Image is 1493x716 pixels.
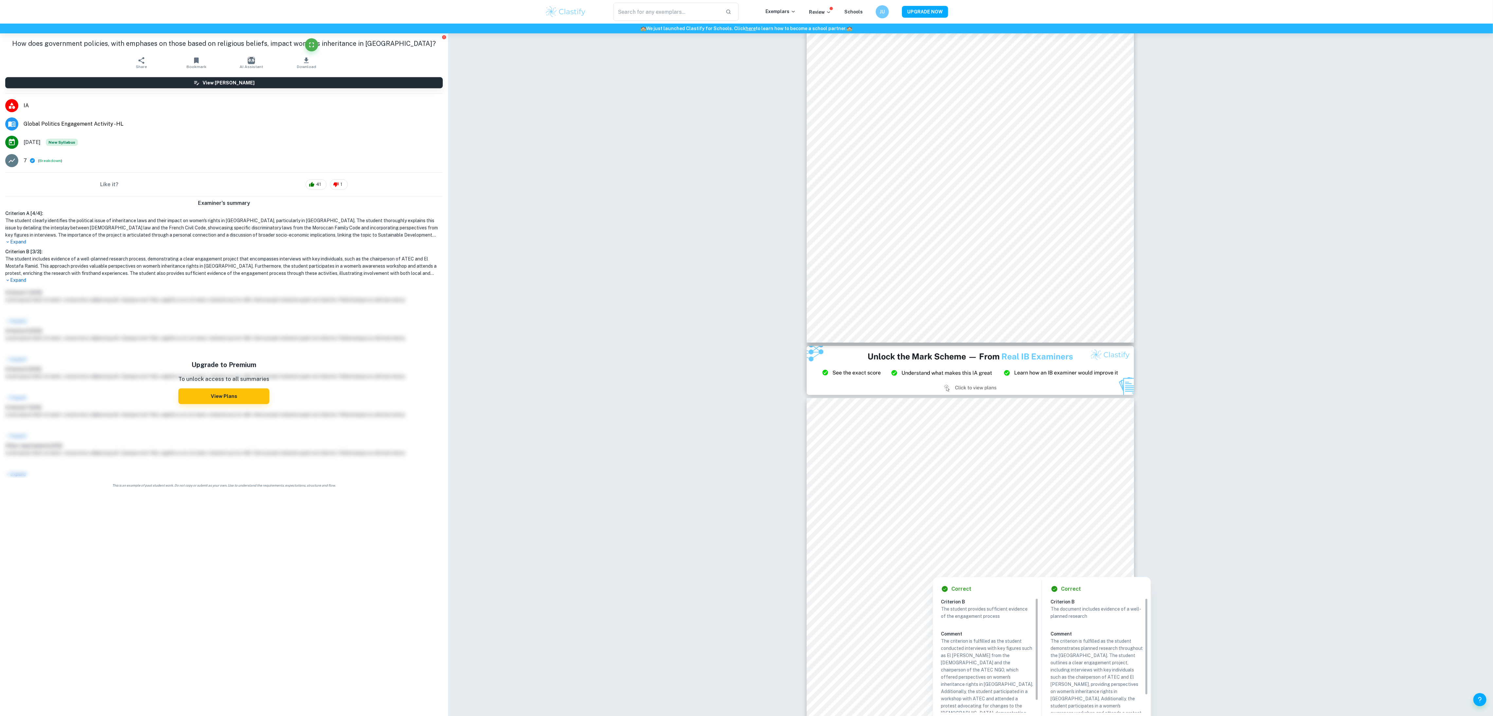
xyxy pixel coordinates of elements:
h6: Correct [951,585,971,593]
span: Share [136,64,147,69]
h6: Criterion A [ 4 / 4 ]: [5,210,443,217]
p: Exemplars [765,8,796,15]
p: Expand [5,277,443,284]
span: 🏫 [641,26,646,31]
span: [DATE] [24,138,41,146]
span: This is an example of past student work. Do not copy or submit as your own. Use to understand the... [3,483,445,488]
p: Review [809,9,831,16]
p: The student provides sufficient evidence of the engagement process [941,605,1033,620]
span: 1 [337,181,346,188]
input: Search for any exemplars... [613,3,720,21]
div: 41 [306,179,327,190]
h6: Like it? [100,181,118,188]
img: Ad [807,346,1134,395]
button: Breakdown [39,158,61,164]
h6: Criterion B [ 3 / 3 ]: [5,248,443,255]
span: Global Politics Engagement Activity - HL [24,120,443,128]
span: ( ) [38,158,62,164]
button: JU [876,5,889,18]
p: To unlock access to all summaries [178,375,269,384]
h6: Correct [1061,585,1081,593]
div: Starting from the May 2026 session, the Global Politics Engagement Activity requirements have cha... [46,139,78,146]
img: Clastify logo [545,5,586,18]
span: Download [297,64,316,69]
h1: The student clearly identifies the political issue of inheritance laws and their impact on women'... [5,217,443,239]
button: Bookmark [169,54,224,72]
span: 41 [313,181,325,188]
p: Expand [5,239,443,245]
h6: Comment [941,630,1033,637]
a: Schools [844,9,863,14]
span: AI Assistant [240,64,263,69]
button: Help and Feedback [1473,693,1486,706]
button: Share [114,54,169,72]
h1: The student includes evidence of a well-planned research process, demonstrating a clear engagemen... [5,255,443,277]
h6: JU [879,8,886,15]
button: Download [279,54,334,72]
div: 1 [330,179,348,190]
span: Bookmark [187,64,207,69]
h6: Criterion B [1051,598,1148,605]
span: New Syllabus [46,139,78,146]
h6: View [PERSON_NAME] [203,79,255,86]
button: Report issue [442,35,447,40]
h6: Examiner's summary [3,199,445,207]
p: 7 [24,157,27,165]
button: Fullscreen [305,38,318,51]
p: The document includes evidence of a well-planned research [1051,605,1143,620]
button: View Plans [178,388,269,404]
h1: How does government policies, with emphases on those based on religious beliefs, impact women’s i... [5,39,443,48]
button: AI Assistant [224,54,279,72]
h5: Upgrade to Premium [178,360,269,370]
button: View [PERSON_NAME] [5,77,443,88]
h6: We just launched Clastify for Schools. Click to learn how to become a school partner. [1,25,1492,32]
span: 🏫 [847,26,853,31]
img: AI Assistant [248,57,255,64]
h6: Criterion B [941,598,1038,605]
h6: Comment [1051,630,1143,637]
span: IA [24,102,443,110]
a: here [746,26,756,31]
button: UPGRADE NOW [902,6,948,18]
